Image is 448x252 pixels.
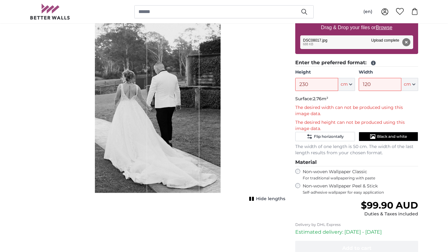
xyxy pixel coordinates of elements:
[361,211,418,217] div: Duties & Taxes included
[358,6,377,17] button: (en)
[361,200,418,211] span: $99.90 AUD
[295,159,418,166] legend: Material
[30,4,70,20] img: Betterwalls
[314,134,344,139] span: Flip horizontally
[295,105,418,117] p: The desired width can not be produced using this image data.
[295,96,418,102] p: Surface:
[295,228,418,236] p: Estimated delivery: [DATE] - [DATE]
[404,81,411,88] span: cm
[295,119,418,132] p: The desired height can not be produced using this image data.
[295,69,355,75] label: Height
[341,81,348,88] span: cm
[247,195,285,203] button: Hide lengths
[303,190,418,195] span: Self-adhesive wallpaper for easy application
[338,78,355,91] button: cm
[359,69,418,75] label: Width
[295,59,418,67] legend: Enter the preferred format:
[303,183,418,195] label: Non-woven Wallpaper Peel & Stick
[256,196,285,202] span: Hide lengths
[303,176,418,181] span: For traditional wallpapering with paste
[319,21,395,34] label: Drag & Drop your files or
[359,132,418,141] button: Black and white
[377,134,407,139] span: Black and white
[342,245,371,251] span: Add to cart
[303,169,418,181] label: Non-woven Wallpaper Classic
[313,96,328,101] span: 2.76m²
[295,144,418,156] p: The width of one length is 50 cm. The width of the last length results from your chosen format.
[295,222,418,227] p: Delivery by DHL Express
[401,78,418,91] button: cm
[295,132,355,141] button: Flip horizontally
[376,25,392,30] u: Browse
